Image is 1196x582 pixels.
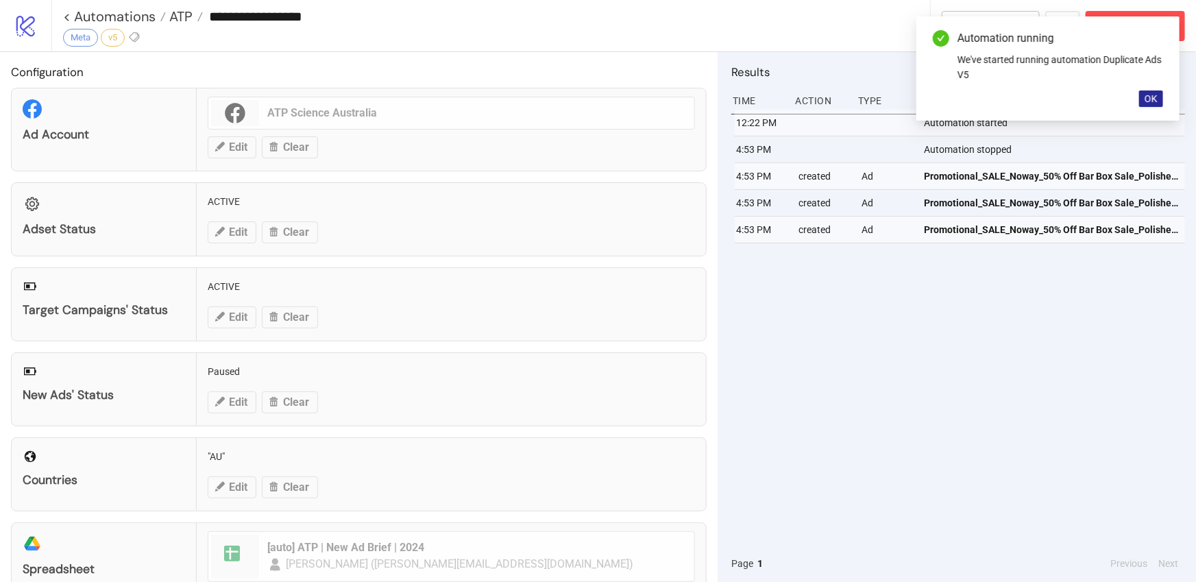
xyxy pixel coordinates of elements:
span: ATP [166,8,193,25]
button: OK [1139,90,1163,107]
div: 4:53 PM [735,136,788,162]
span: Page [731,556,753,571]
h2: Configuration [11,63,707,81]
div: v5 [101,29,125,47]
div: created [798,163,851,189]
span: OK [1145,93,1158,104]
span: Promotional_SALE_Noway_50% Off Bar Box Sale_Polished_Image_26082026 [925,195,1180,210]
span: Promotional_SALE_Noway_50% Off Bar Box Sale_Polished_Image_26082026 [925,169,1180,184]
button: ... [1045,11,1080,41]
div: created [798,190,851,216]
div: 4:53 PM [735,163,788,189]
a: Promotional_SALE_Noway_50% Off Bar Box Sale_Polished_Image_26082026 [925,217,1180,243]
div: Time [731,88,785,114]
div: Automation stopped [923,136,1189,162]
a: Promotional_SALE_Noway_50% Off Bar Box Sale_Polished_Image_26082026 [925,190,1180,216]
div: Meta [63,29,98,47]
button: Abort Run [1086,11,1185,41]
div: Action [794,88,848,114]
div: Automation running [957,30,1163,47]
a: Promotional_SALE_Noway_50% Off Bar Box Sale_Polished_Image_26082026 [925,163,1180,189]
span: Promotional_SALE_Noway_50% Off Bar Box Sale_Polished_Image_26082026 [925,222,1180,237]
div: Type [857,88,910,114]
div: 4:53 PM [735,190,788,216]
div: Ad [860,190,914,216]
a: < Automations [63,10,166,23]
a: ATP [166,10,203,23]
div: created [798,217,851,243]
button: Next [1154,556,1182,571]
button: 1 [753,556,767,571]
div: 12:22 PM [735,110,788,136]
span: check-circle [933,30,949,47]
div: We've started running automation Duplicate Ads V5 [957,52,1163,82]
button: Previous [1106,556,1151,571]
div: Ad [860,217,914,243]
h2: Results [731,63,1185,81]
div: 4:53 PM [735,217,788,243]
div: Ad [860,163,914,189]
button: To Builder [942,11,1040,41]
